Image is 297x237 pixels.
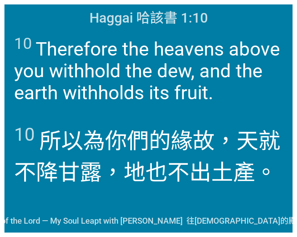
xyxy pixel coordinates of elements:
[14,123,283,186] span: 所以為你們的緣故，天
[146,160,277,185] wh776: 也不出
[14,124,35,145] sup: 10
[211,160,277,185] wh3607: 土產
[102,160,277,185] wh2919: ，地
[89,7,208,27] span: Haggai 哈該書 1:10
[255,160,277,185] wh2981: 。
[14,34,32,53] sup: 10
[58,160,277,185] wh3607: 甘露
[14,128,280,185] wh8064: 就不降
[14,34,283,104] span: Therefore the heavens above you withhold the dew, and the earth withholds its fruit.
